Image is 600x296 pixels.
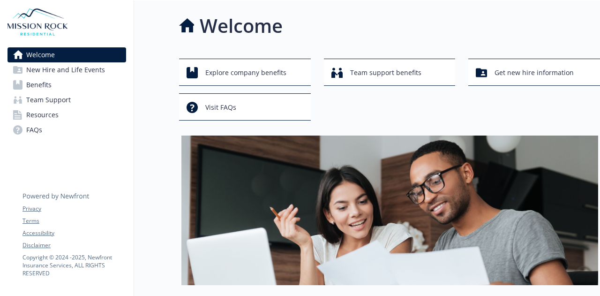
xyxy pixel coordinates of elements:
[350,64,421,82] span: Team support benefits
[7,77,126,92] a: Benefits
[495,64,574,82] span: Get new hire information
[179,59,311,86] button: Explore company benefits
[26,47,55,62] span: Welcome
[7,92,126,107] a: Team Support
[181,136,598,285] img: overview page banner
[26,77,52,92] span: Benefits
[7,47,126,62] a: Welcome
[205,99,236,116] span: Visit FAQs
[200,12,283,40] h1: Welcome
[26,62,105,77] span: New Hire and Life Events
[26,107,59,122] span: Resources
[7,107,126,122] a: Resources
[324,59,456,86] button: Team support benefits
[179,93,311,121] button: Visit FAQs
[22,205,126,213] a: Privacy
[205,64,286,82] span: Explore company benefits
[22,253,126,277] p: Copyright © 2024 - 2025 , Newfront Insurance Services, ALL RIGHTS RESERVED
[26,122,42,137] span: FAQs
[22,229,126,237] a: Accessibility
[26,92,71,107] span: Team Support
[468,59,600,86] button: Get new hire information
[22,241,126,250] a: Disclaimer
[7,122,126,137] a: FAQs
[7,62,126,77] a: New Hire and Life Events
[22,217,126,225] a: Terms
